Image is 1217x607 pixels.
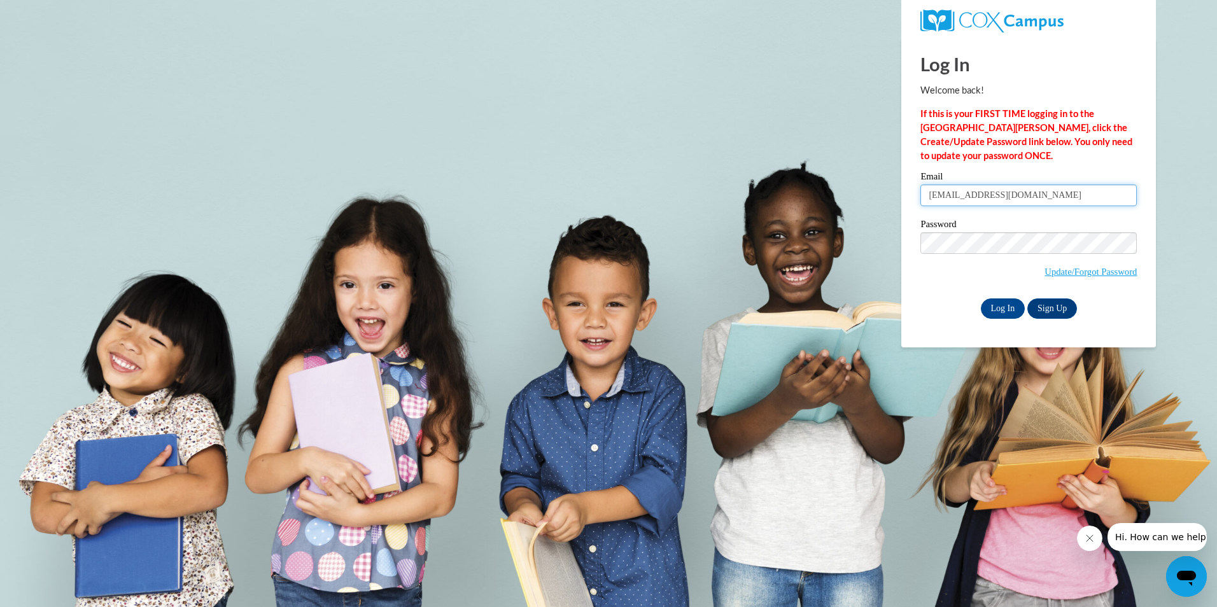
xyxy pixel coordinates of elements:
[1108,523,1207,551] iframe: Message from company
[920,51,1137,77] h1: Log In
[1166,556,1207,597] iframe: Button to launch messaging window
[920,108,1132,161] strong: If this is your FIRST TIME logging in to the [GEOGRAPHIC_DATA][PERSON_NAME], click the Create/Upd...
[981,298,1025,319] input: Log In
[920,83,1137,97] p: Welcome back!
[1045,267,1137,277] a: Update/Forgot Password
[920,220,1137,232] label: Password
[1077,526,1102,551] iframe: Close message
[1027,298,1077,319] a: Sign Up
[920,10,1137,32] a: COX Campus
[8,9,103,19] span: Hi. How can we help?
[920,10,1063,32] img: COX Campus
[920,172,1137,185] label: Email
